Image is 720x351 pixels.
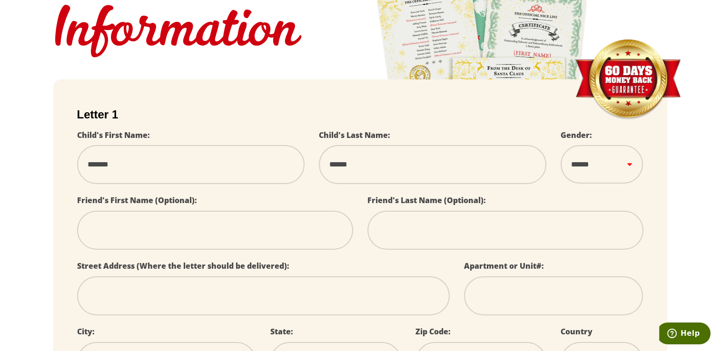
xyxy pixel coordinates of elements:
label: City: [77,326,95,337]
label: State: [270,326,293,337]
label: Friend's First Name (Optional): [77,195,197,205]
label: Street Address (Where the letter should be delivered): [77,261,289,271]
label: Gender: [561,130,592,140]
label: Friend's Last Name (Optional): [367,195,486,205]
iframe: Opens a widget where you can find more information [659,322,710,346]
label: Country [561,326,592,337]
label: Child's Last Name: [319,130,390,140]
label: Child's First Name: [77,130,150,140]
label: Apartment or Unit#: [464,261,544,271]
img: Money Back Guarantee [574,39,681,120]
h2: Letter 1 [77,108,643,121]
label: Zip Code: [415,326,451,337]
